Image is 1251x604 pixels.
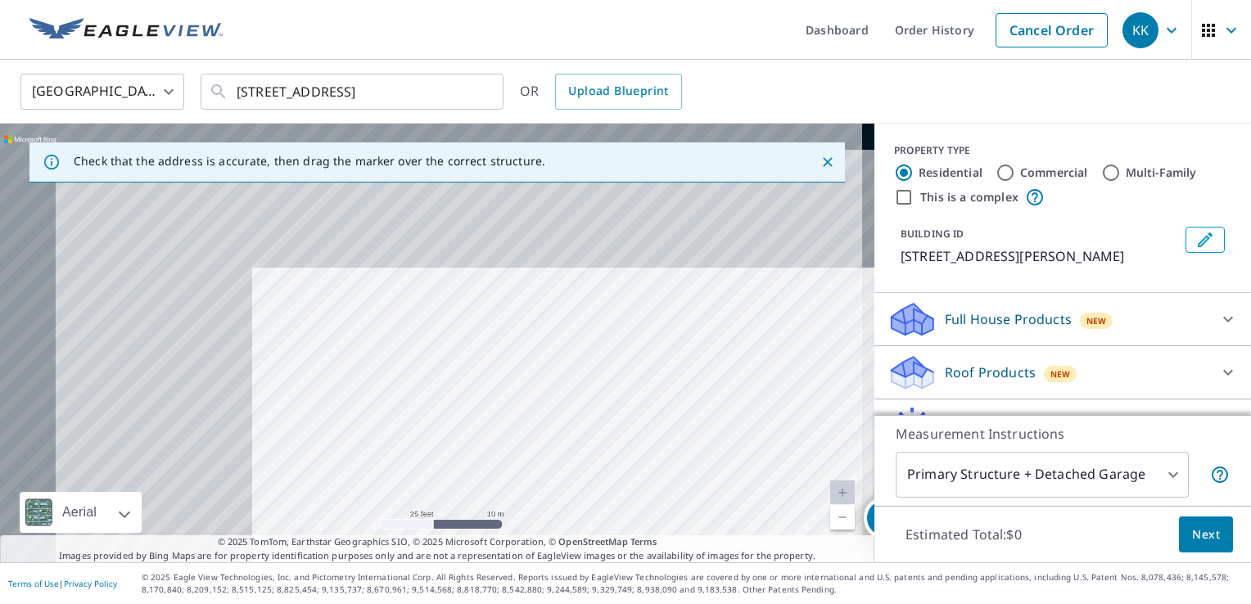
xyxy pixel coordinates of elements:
[568,81,668,101] span: Upload Blueprint
[1210,465,1230,485] span: Your report will include the primary structure and a detached garage if one exists.
[945,363,1036,382] p: Roof Products
[920,189,1018,205] label: This is a complex
[894,143,1231,158] div: PROPERTY TYPE
[945,309,1072,329] p: Full House Products
[29,18,223,43] img: EV Logo
[8,579,117,588] p: |
[630,535,657,548] a: Terms
[237,69,470,115] input: Search by address or latitude-longitude
[830,480,855,505] a: Current Level 20, Zoom In Disabled
[8,578,59,589] a: Terms of Use
[1179,516,1233,553] button: Next
[555,74,681,110] a: Upload Blueprint
[1186,227,1225,253] button: Edit building 1
[892,516,1035,552] p: Estimated Total: $0
[896,452,1189,498] div: Primary Structure + Detached Garage
[830,505,855,530] a: Current Level 20, Zoom Out
[1122,12,1158,48] div: KK
[1020,165,1088,181] label: Commercial
[142,571,1243,596] p: © 2025 Eagle View Technologies, Inc. and Pictometry International Corp. All Rights Reserved. Repo...
[1126,165,1197,181] label: Multi-Family
[817,151,838,173] button: Close
[218,535,657,549] span: © 2025 TomTom, Earthstar Geographics SIO, © 2025 Microsoft Corporation, ©
[74,154,545,169] p: Check that the address is accurate, then drag the marker over the correct structure.
[864,497,906,548] div: Dropped pin, building 1, Residential property, 308 Orchard Ave Beckley, WV 25801
[887,300,1238,339] div: Full House ProductsNew
[901,246,1179,266] p: [STREET_ADDRESS][PERSON_NAME]
[1086,314,1107,327] span: New
[20,492,142,533] div: Aerial
[20,69,184,115] div: [GEOGRAPHIC_DATA]
[887,353,1238,392] div: Roof ProductsNew
[919,165,982,181] label: Residential
[520,74,682,110] div: OR
[1050,367,1071,381] span: New
[558,535,627,548] a: OpenStreetMap
[896,424,1230,444] p: Measurement Instructions
[64,578,117,589] a: Privacy Policy
[57,492,102,533] div: Aerial
[901,227,964,241] p: BUILDING ID
[996,13,1108,47] a: Cancel Order
[1192,525,1220,545] span: Next
[887,406,1238,445] div: Solar ProductsNew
